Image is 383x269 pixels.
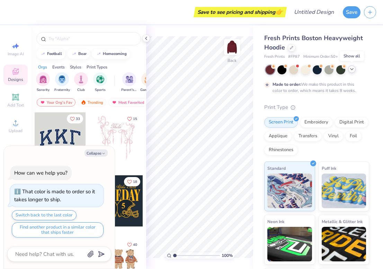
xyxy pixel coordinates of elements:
span: Designs [8,77,23,82]
button: Find another product in a similar color that ships faster [12,222,104,238]
span: 15 [133,117,137,121]
span: Sorority [37,87,50,93]
span: 40 [133,243,137,247]
span: Image AI [8,51,24,57]
button: Like [124,177,140,186]
span: Standard [267,165,286,172]
span: Minimum Order: 50 + [303,54,338,60]
img: trend_line.gif [40,52,46,56]
img: Fraternity Image [58,75,66,83]
button: filter button [36,72,50,93]
span: Club [77,87,85,93]
div: Transfers [294,131,322,141]
div: Styles [70,64,81,70]
button: Like [124,114,140,123]
img: Sports Image [96,75,104,83]
img: most_fav.gif [40,100,45,105]
div: homecoming [103,52,127,56]
button: Switch back to the last color [12,210,77,220]
div: football [47,52,62,56]
img: trend_line.gif [71,52,77,56]
div: Print Type [264,103,369,111]
span: Parent's Weekend [121,87,137,93]
div: Show all [340,51,364,61]
div: How can we help you? [14,169,68,176]
img: Standard [267,174,312,208]
img: Club Image [77,75,85,83]
div: Print Types [87,64,107,70]
button: filter button [74,72,88,93]
img: Back [225,40,239,54]
div: filter for Club [74,72,88,93]
button: Like [67,114,83,123]
img: Game Day Image [144,75,152,83]
img: trending.gif [81,100,86,105]
div: filter for Sorority [36,72,50,93]
img: Parent's Weekend Image [125,75,133,83]
img: trend_line.gif [96,52,101,56]
span: Add Text [7,102,24,108]
span: Fresh Prints Boston Heavyweight Hoodie [264,34,363,52]
span: 18 [133,180,137,184]
img: Metallic & Glitter Ink [322,227,366,261]
span: Fresh Prints [264,54,285,60]
div: Applique [264,131,292,141]
div: Vinyl [324,131,343,141]
div: Your Org's Fav [37,98,75,106]
strong: Made to order: [273,82,301,87]
span: Puff Ink [322,165,336,172]
span: Neon Ink [267,218,284,225]
span: Game Day [140,87,156,93]
button: football [36,49,65,59]
button: Like [124,240,140,249]
button: filter button [121,72,137,93]
div: Back [228,57,237,64]
div: Events [52,64,65,70]
span: Sports [95,87,106,93]
div: Rhinestones [264,145,298,155]
div: Save to see pricing and shipping [195,7,285,17]
button: filter button [54,72,70,93]
img: Neon Ink [267,227,312,261]
span: 100 % [222,252,233,259]
input: Try "Alpha" [48,35,136,42]
div: We make this product in this color to order, which means it takes 8 weeks. [273,81,358,94]
div: Embroidery [300,117,333,128]
button: homecoming [92,49,130,59]
span: Metallic & Glitter Ink [322,218,363,225]
div: Digital Print [335,117,368,128]
button: bear [68,49,90,59]
span: 33 [76,117,80,121]
button: Save [343,6,360,18]
div: Trending [78,98,106,106]
div: Foil [345,131,362,141]
div: Screen Print [264,117,298,128]
img: most_fav.gif [112,100,117,105]
div: That color is made to order so it takes longer to ship. [14,188,95,203]
span: # FP87 [288,54,300,60]
button: Collapse [84,149,108,157]
div: Orgs [38,64,47,70]
span: 👉 [275,8,283,16]
div: filter for Fraternity [54,72,70,93]
span: Fraternity [54,87,70,93]
div: filter for Game Day [140,72,156,93]
img: Sorority Image [39,75,47,83]
button: filter button [140,72,156,93]
div: filter for Parent's Weekend [121,72,137,93]
span: Upload [9,128,23,133]
div: bear [78,52,87,56]
button: filter button [93,72,107,93]
div: filter for Sports [93,72,107,93]
div: Most Favorited [108,98,148,106]
input: Untitled Design [288,5,339,19]
img: Puff Ink [322,174,366,208]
